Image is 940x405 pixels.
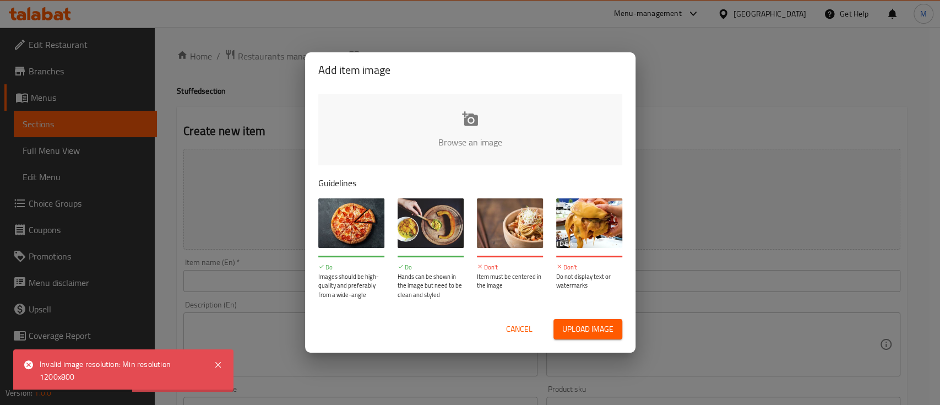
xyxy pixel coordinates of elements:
p: Do [318,263,384,272]
p: Hands can be shown in the image but need to be clean and styled [398,272,464,300]
p: Do [398,263,464,272]
p: Guidelines [318,176,622,190]
p: Don't [556,263,622,272]
img: guide-img-2@3x.jpg [398,198,464,248]
div: Invalid image resolution: Min resolution 1200x800 [40,358,203,383]
p: Do not display text or watermarks [556,272,622,290]
p: Images should be high-quality and preferably from a wide-angle [318,272,384,300]
img: guide-img-1@3x.jpg [318,198,384,248]
img: guide-img-4@3x.jpg [556,198,622,248]
p: Don't [477,263,543,272]
span: Cancel [506,322,533,336]
button: Upload image [553,319,622,339]
span: Upload image [562,322,613,336]
button: Cancel [502,319,537,339]
h2: Add item image [318,61,622,79]
p: Item must be centered in the image [477,272,543,290]
img: guide-img-3@3x.jpg [477,198,543,248]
